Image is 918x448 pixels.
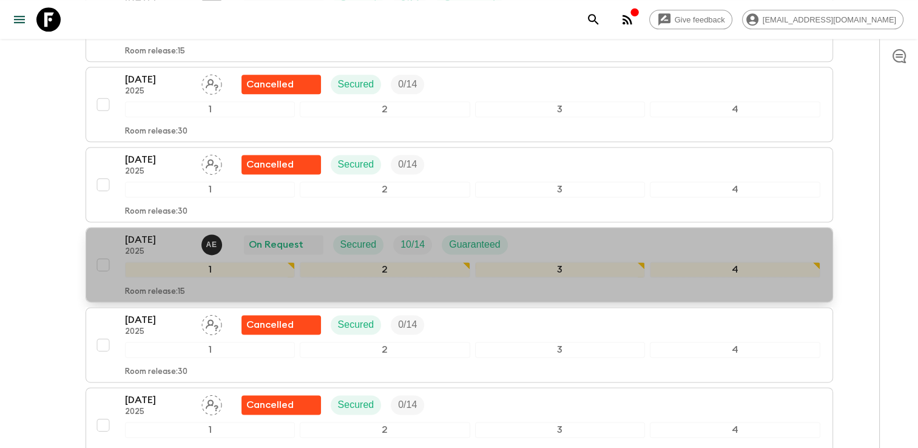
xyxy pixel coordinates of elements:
div: Trip Fill [391,155,424,174]
div: 1 [125,342,295,358]
p: 0 / 14 [398,77,417,92]
p: Room release: 15 [125,47,185,56]
p: 0 / 14 [398,157,417,172]
p: 2025 [125,247,192,257]
p: 0 / 14 [398,398,417,412]
div: 2 [300,422,470,438]
p: Cancelled [246,317,294,332]
p: On Request [249,237,303,252]
div: 2 [300,101,470,117]
div: Secured [331,395,382,415]
div: 3 [475,342,646,358]
div: Trip Fill [391,75,424,94]
p: Room release: 15 [125,287,185,297]
span: [EMAIL_ADDRESS][DOMAIN_NAME] [756,15,903,24]
p: A E [206,240,217,249]
span: Assign pack leader [201,318,222,328]
div: 1 [125,422,295,438]
button: [DATE]2025Assign pack leaderFlash Pack cancellationSecuredTrip Fill1234Room release:30 [86,147,833,222]
p: Room release: 30 [125,127,187,137]
p: Secured [338,398,374,412]
p: 10 / 14 [400,237,425,252]
div: 4 [650,422,820,438]
p: 2025 [125,87,192,97]
p: [DATE] [125,232,192,247]
p: [DATE] [125,313,192,327]
p: 0 / 14 [398,317,417,332]
div: 2 [300,342,470,358]
p: Secured [338,157,374,172]
div: 4 [650,342,820,358]
p: 2025 [125,167,192,177]
button: search adventures [581,7,606,32]
p: Cancelled [246,77,294,92]
div: Trip Fill [393,235,432,254]
p: Room release: 30 [125,367,187,377]
div: 3 [475,101,646,117]
p: [DATE] [125,72,192,87]
div: 1 [125,262,295,277]
div: 4 [650,262,820,277]
div: Trip Fill [391,395,424,415]
div: 3 [475,422,646,438]
span: Alp Edward Watmough [201,238,224,248]
div: Secured [331,75,382,94]
span: Give feedback [668,15,732,24]
div: 4 [650,101,820,117]
p: Cancelled [246,398,294,412]
p: Cancelled [246,157,294,172]
p: Secured [338,77,374,92]
div: Secured [331,315,382,334]
span: Assign pack leader [201,158,222,168]
span: Assign pack leader [201,78,222,87]
p: 2025 [125,327,192,337]
div: 4 [650,182,820,197]
div: 3 [475,262,646,277]
button: [DATE]2025Assign pack leaderFlash Pack cancellationSecuredTrip Fill1234Room release:30 [86,67,833,142]
div: 1 [125,101,295,117]
div: Secured [331,155,382,174]
p: Guaranteed [449,237,501,252]
div: Secured [333,235,384,254]
div: 3 [475,182,646,197]
p: [DATE] [125,152,192,167]
div: Flash Pack cancellation [241,315,321,334]
button: [DATE]2025Alp Edward WatmoughOn RequestSecuredTrip FillGuaranteed1234Room release:15 [86,227,833,302]
div: 2 [300,182,470,197]
div: Trip Fill [391,315,424,334]
div: Flash Pack cancellation [241,75,321,94]
p: Secured [338,317,374,332]
p: 2025 [125,407,192,417]
p: Secured [340,237,377,252]
button: AE [201,234,224,255]
div: [EMAIL_ADDRESS][DOMAIN_NAME] [742,10,903,29]
div: Flash Pack cancellation [241,155,321,174]
span: Assign pack leader [201,398,222,408]
div: 1 [125,182,295,197]
p: Room release: 30 [125,207,187,217]
a: Give feedback [649,10,732,29]
div: 2 [300,262,470,277]
button: menu [7,7,32,32]
p: [DATE] [125,393,192,407]
div: Flash Pack cancellation [241,395,321,415]
button: [DATE]2025Assign pack leaderFlash Pack cancellationSecuredTrip Fill1234Room release:30 [86,307,833,382]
